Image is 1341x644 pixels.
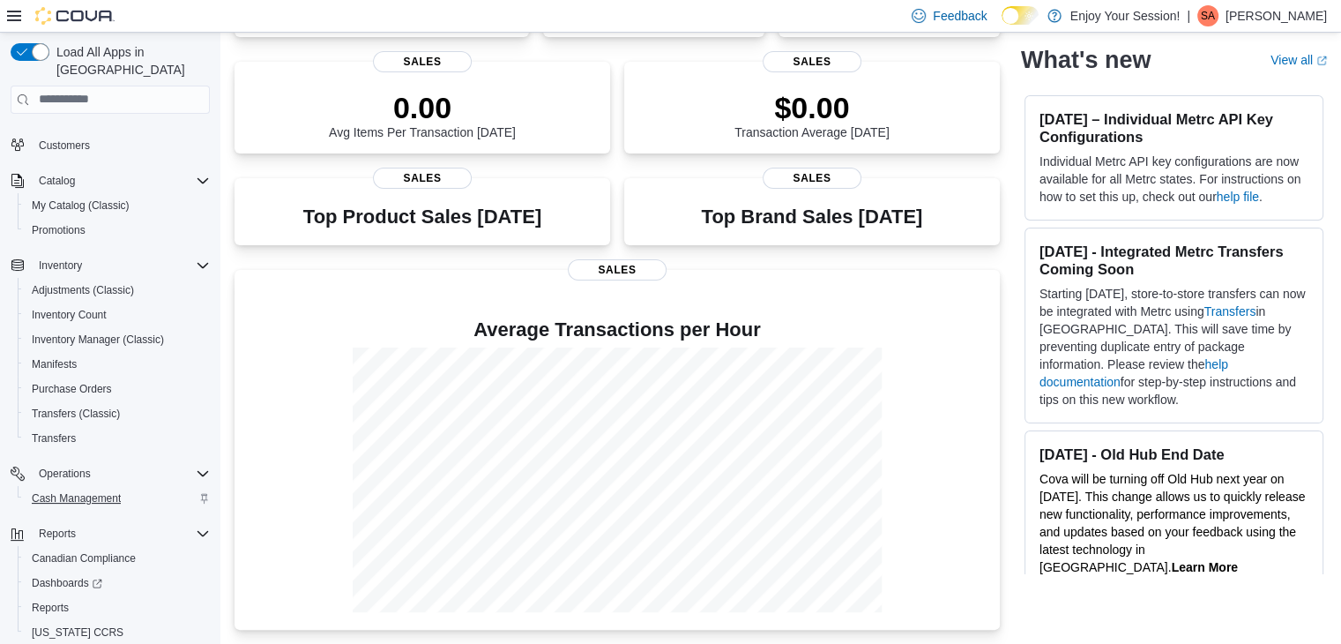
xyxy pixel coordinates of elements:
[734,90,890,125] p: $0.00
[373,51,472,72] span: Sales
[25,573,210,594] span: Dashboards
[329,90,516,139] div: Avg Items Per Transaction [DATE]
[32,333,164,347] span: Inventory Manager (Classic)
[25,622,210,643] span: Washington CCRS
[763,51,861,72] span: Sales
[25,195,210,216] span: My Catalog (Classic)
[39,258,82,273] span: Inventory
[39,467,91,481] span: Operations
[32,463,210,484] span: Operations
[1217,190,1259,204] a: help file
[32,255,89,276] button: Inventory
[1270,53,1327,67] a: View allExternal link
[18,377,217,401] button: Purchase Orders
[18,218,217,243] button: Promotions
[32,134,210,156] span: Customers
[25,304,210,326] span: Inventory Count
[32,357,77,371] span: Manifests
[25,280,210,301] span: Adjustments (Classic)
[32,135,97,156] a: Customers
[32,223,86,237] span: Promotions
[25,622,130,643] a: [US_STATE] CCRS
[25,403,210,424] span: Transfers (Classic)
[32,431,76,446] span: Transfers
[32,382,112,396] span: Purchase Orders
[25,354,210,375] span: Manifests
[18,352,217,377] button: Manifests
[25,378,210,400] span: Purchase Orders
[32,463,98,484] button: Operations
[1197,5,1218,26] div: Sabir Ali
[32,523,83,544] button: Reports
[1070,5,1181,26] p: Enjoy Your Session!
[763,168,861,189] span: Sales
[1002,6,1039,25] input: Dark Mode
[32,576,102,590] span: Dashboards
[1039,446,1308,463] h3: [DATE] - Old Hub End Date
[32,170,82,191] button: Catalog
[25,488,128,509] a: Cash Management
[329,90,516,125] p: 0.00
[25,195,137,216] a: My Catalog (Classic)
[25,220,210,241] span: Promotions
[32,283,134,297] span: Adjustments (Classic)
[25,597,210,618] span: Reports
[303,206,541,228] h3: Top Product Sales [DATE]
[25,304,114,326] a: Inventory Count
[1021,46,1151,74] h2: What's new
[32,601,69,615] span: Reports
[18,401,217,426] button: Transfers (Classic)
[18,486,217,511] button: Cash Management
[39,174,75,188] span: Catalog
[32,198,130,213] span: My Catalog (Classic)
[32,308,107,322] span: Inventory Count
[1226,5,1327,26] p: [PERSON_NAME]
[25,329,210,350] span: Inventory Manager (Classic)
[18,327,217,352] button: Inventory Manager (Classic)
[568,259,667,281] span: Sales
[18,546,217,571] button: Canadian Compliance
[25,354,84,375] a: Manifests
[25,428,210,449] span: Transfers
[32,523,210,544] span: Reports
[32,170,210,191] span: Catalog
[25,488,210,509] span: Cash Management
[25,329,171,350] a: Inventory Manager (Classic)
[249,319,986,341] h4: Average Transactions per Hour
[18,278,217,303] button: Adjustments (Classic)
[18,426,217,451] button: Transfers
[1039,285,1308,408] p: Starting [DATE], store-to-store transfers can now be integrated with Metrc using in [GEOGRAPHIC_D...
[1039,243,1308,278] h3: [DATE] - Integrated Metrc Transfers Coming Soon
[32,255,210,276] span: Inventory
[4,521,217,546] button: Reports
[4,168,217,193] button: Catalog
[4,253,217,278] button: Inventory
[734,90,890,139] div: Transaction Average [DATE]
[32,407,120,421] span: Transfers (Classic)
[1204,304,1256,318] a: Transfers
[25,428,83,449] a: Transfers
[18,303,217,327] button: Inventory Count
[1039,153,1308,206] p: Individual Metrc API key configurations are now available for all Metrc states. For instructions ...
[35,7,115,25] img: Cova
[1171,560,1237,574] a: Learn More
[32,625,123,640] span: [US_STATE] CCRS
[39,527,76,541] span: Reports
[39,139,90,153] span: Customers
[1201,5,1215,26] span: SA
[18,571,217,595] a: Dashboards
[25,548,210,569] span: Canadian Compliance
[25,220,93,241] a: Promotions
[25,403,127,424] a: Transfers (Classic)
[933,7,987,25] span: Feedback
[25,280,141,301] a: Adjustments (Classic)
[25,378,119,400] a: Purchase Orders
[373,168,472,189] span: Sales
[18,595,217,620] button: Reports
[32,551,136,565] span: Canadian Compliance
[4,132,217,158] button: Customers
[18,193,217,218] button: My Catalog (Classic)
[1187,5,1190,26] p: |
